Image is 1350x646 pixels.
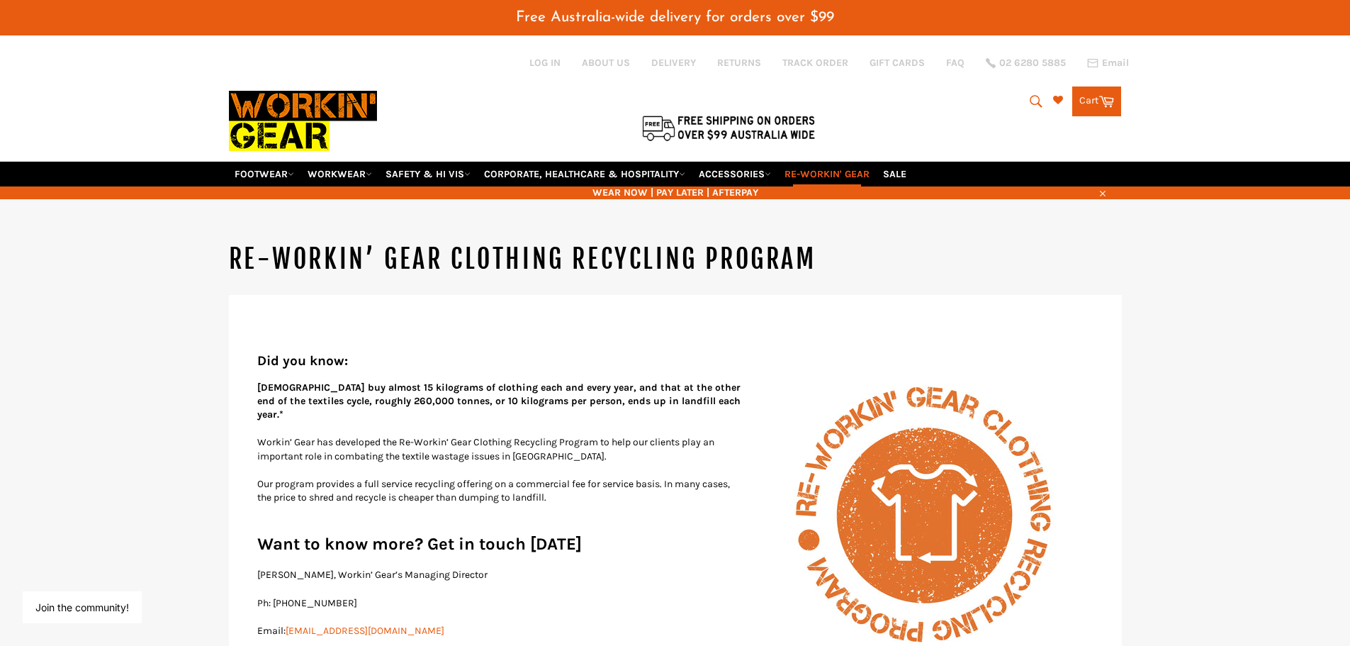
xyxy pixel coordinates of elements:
[946,56,964,69] a: FAQ
[257,568,1093,581] p: [PERSON_NAME], Workin’ Gear’s Managing Director
[986,58,1066,68] a: 02 6280 5885
[302,162,378,186] a: WORKWEAR
[257,533,1093,556] h3: Want to know more? Get in touch [DATE]
[999,58,1066,68] span: 02 6280 5885
[257,435,1093,463] p: Workin’ Gear has developed the Re-Workin’ Gear Clothing Recycling Program to help our clients pla...
[35,601,129,613] button: Join the community!
[1102,58,1129,68] span: Email
[229,186,1122,199] span: WEAR NOW | PAY LATER | AFTERPAY
[582,56,630,69] a: ABOUT US
[782,56,848,69] a: TRACK ORDER
[779,162,875,186] a: RE-WORKIN' GEAR
[1072,87,1121,116] a: Cart
[529,57,561,69] a: Log in
[257,624,1093,637] p: Email:
[693,162,777,186] a: ACCESSORIES
[257,352,1093,370] h2: Did you know:
[286,625,444,637] a: [EMAIL_ADDRESS][DOMAIN_NAME]
[380,162,476,186] a: SAFETY & HI VIS
[257,596,1093,610] p: Ph: [PHONE_NUMBER]
[478,162,691,186] a: CORPORATE, HEALTHCARE & HOSPITALITY
[229,242,1122,277] h1: Re-Workin’ Gear Clothing Recycling Program
[1087,57,1129,69] a: Email
[877,162,912,186] a: SALE
[229,162,300,186] a: FOOTWEAR
[640,113,817,143] img: Flat $9.95 shipping Australia wide
[516,10,834,25] span: Free Australia-wide delivery for orders over $99
[257,477,1093,505] p: Our program provides a full service recycling offering on a commercial fee for service basis. In ...
[870,56,925,69] a: GIFT CARDS
[651,56,696,69] a: DELIVERY
[257,382,741,421] strong: [DEMOGRAPHIC_DATA] buy almost 15 kilograms of clothing each and every year, and that at the other...
[229,81,377,161] img: Workin Gear leaders in Workwear, Safety Boots, PPE, Uniforms. Australia's No.1 in Workwear
[717,56,761,69] a: RETURNS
